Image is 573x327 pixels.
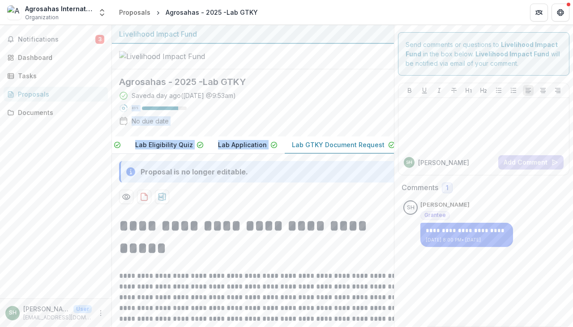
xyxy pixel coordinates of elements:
[498,155,564,170] button: Add Comment
[132,91,236,100] div: Saved a day ago ( [DATE] @ 9:53am )
[119,51,209,62] img: Livelihood Impact Fund
[73,305,92,313] p: User
[9,310,17,316] div: Sachin Hanwate
[4,68,108,83] a: Tasks
[449,85,459,96] button: Strike
[420,200,470,209] p: [PERSON_NAME]
[404,85,415,96] button: Bold
[434,85,445,96] button: Italicize
[18,36,95,43] span: Notifications
[446,184,449,192] span: 1
[132,105,138,111] p: 81 %
[463,85,474,96] button: Heading 1
[95,35,104,44] span: 3
[530,4,548,21] button: Partners
[4,32,108,47] button: Notifications3
[478,85,489,96] button: Heading 2
[523,85,534,96] button: Align Left
[119,76,372,87] h2: Agrosahas - 2025 -Lab GTKY
[407,205,415,211] div: Sachin Hanwate
[7,5,21,20] img: Agrosahas International Pvt Ltd
[119,190,133,204] button: Preview 924d69f1-f42b-4f0f-9900-228151be131d-10.pdf
[406,160,412,165] div: Sachin Hanwate
[25,4,92,13] div: Agrosahas International Pvt Ltd
[18,53,101,62] div: Dashboard
[552,4,569,21] button: Get Help
[552,85,563,96] button: Align Right
[115,6,261,19] nav: breadcrumb
[4,105,108,120] a: Documents
[115,6,154,19] a: Proposals
[18,71,101,81] div: Tasks
[95,308,106,319] button: More
[132,116,169,126] div: No due date
[398,32,569,76] div: Send comments or questions to in the box below. will be notified via email of your comment.
[508,85,519,96] button: Ordered List
[119,29,387,39] div: Livelihood Impact Fund
[155,190,169,204] button: download-proposal
[538,85,548,96] button: Align Center
[137,190,151,204] button: download-proposal
[424,212,446,218] span: Grantee
[18,89,101,99] div: Proposals
[18,108,101,117] div: Documents
[141,166,248,177] div: Proposal is no longer editable.
[135,140,193,149] p: Lab Eligibility Quiz
[218,140,267,149] p: Lab Application
[426,237,508,243] p: [DATE] 8:00 PM • [DATE]
[119,8,150,17] div: Proposals
[4,87,108,102] a: Proposals
[493,85,504,96] button: Bullet List
[419,85,430,96] button: Underline
[23,314,92,322] p: [EMAIL_ADDRESS][DOMAIN_NAME]
[292,140,385,149] p: Lab GTKY Document Request
[25,13,59,21] span: Organization
[4,50,108,65] a: Dashboard
[418,158,469,167] p: [PERSON_NAME]
[23,304,70,314] p: [PERSON_NAME]
[96,4,108,21] button: Open entity switcher
[475,50,549,58] strong: Livelihood Impact Fund
[402,183,438,192] h2: Comments
[166,8,258,17] div: Agrosahas - 2025 -Lab GTKY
